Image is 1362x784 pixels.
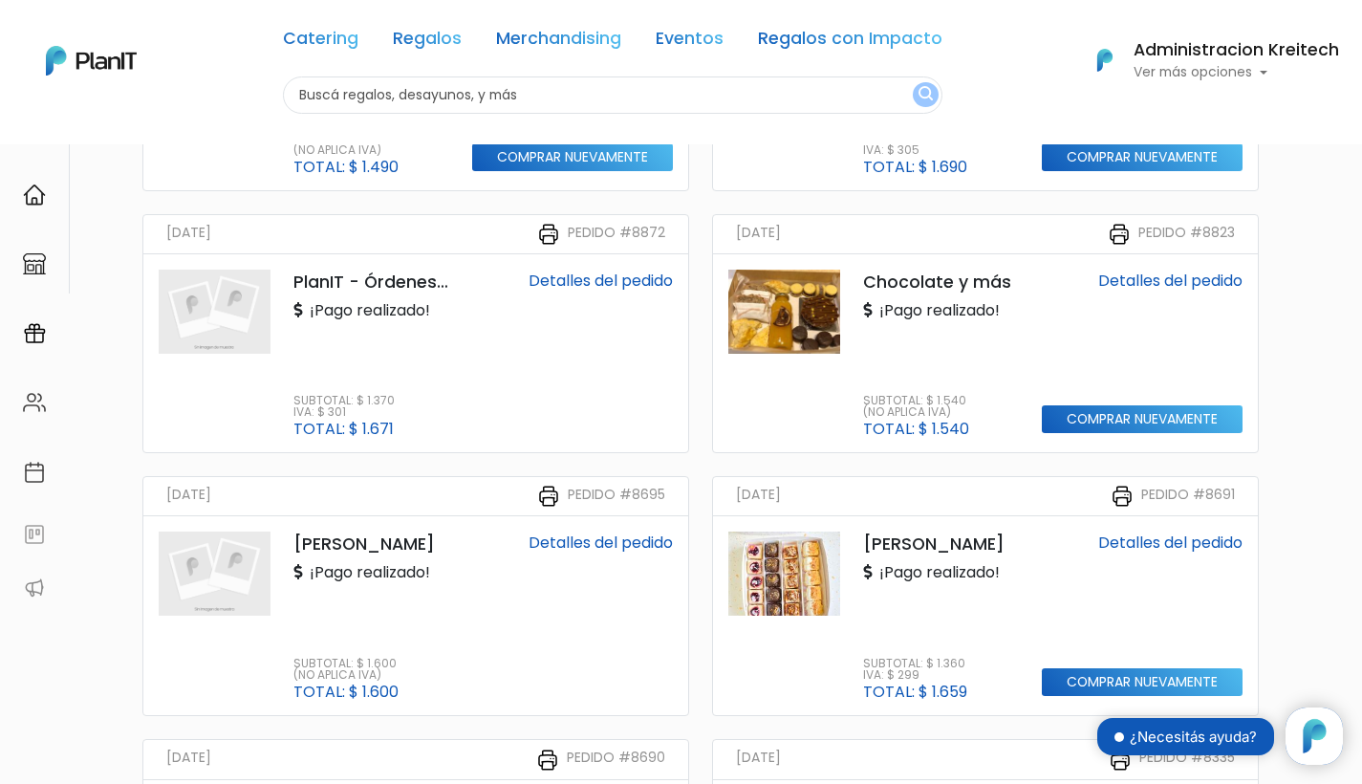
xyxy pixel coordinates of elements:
[728,532,840,616] img: thumb_WhatsApp_Image_2023-11-27_at_16.04.15.jpeg
[1072,35,1339,85] button: PlanIt Logo Administracion Kreitech Ver más opciones
[293,144,399,156] p: (No aplica IVA)
[166,485,211,509] small: [DATE]
[728,270,840,353] img: thumb_PHOTO-2022-03-20-15-00-19.jpg
[863,422,969,437] p: Total: $ 1.540
[1098,532,1243,554] a: Detalles del pedido
[567,748,665,772] small: Pedido #8690
[1141,485,1235,509] small: Pedido #8691
[293,561,430,584] p: ¡Pago realizado!
[863,395,969,406] p: Subtotal: $ 1.540
[293,406,395,418] p: IVA: $ 301
[293,669,399,681] p: (No aplica IVA)
[496,31,621,54] a: Merchandising
[293,395,395,406] p: Subtotal: $ 1.370
[166,223,211,247] small: [DATE]
[863,561,1000,584] p: ¡Pago realizado!
[293,299,430,322] p: ¡Pago realizado!
[863,299,1000,322] p: ¡Pago realizado!
[863,160,967,175] p: Total: $ 1.690
[919,86,933,104] img: search_button-432b6d5273f82d61273b3651a40e1bd1b912527efae98b1b7a1b2c0702e16a8d.svg
[23,322,46,345] img: campaigns-02234683943229c281be62815700db0a1741e53638e28bf9629b52c665b00959.svg
[656,31,724,54] a: Eventos
[863,685,967,700] p: Total: $ 1.659
[472,143,673,171] input: Comprar nuevamente
[1042,668,1243,696] input: Comprar nuevamente
[23,252,46,275] img: marketplace-4ceaa7011d94191e9ded77b95e3339b90024bf715f7c57f8cf31f2d8c509eaba.svg
[293,422,395,437] p: Total: $ 1.671
[537,485,560,508] img: printer-31133f7acbd7ec30ea1ab4a3b6864c9b5ed483bd8d1a339becc4798053a55bbc.svg
[159,532,270,616] img: planit_placeholder-9427b205c7ae5e9bf800e9d23d5b17a34c4c1a44177066c4629bad40f2d9547d.png
[529,270,673,292] a: Detalles del pedido
[23,391,46,414] img: people-662611757002400ad9ed0e3c099ab2801c6687ba6c219adb57efc949bc21e19d.svg
[1111,485,1134,508] img: printer-31133f7acbd7ec30ea1ab4a3b6864c9b5ed483bd8d1a339becc4798053a55bbc.svg
[537,223,560,246] img: printer-31133f7acbd7ec30ea1ab4a3b6864c9b5ed483bd8d1a339becc4798053a55bbc.svg
[393,31,462,54] a: Regalos
[293,658,399,669] p: Subtotal: $ 1.600
[863,406,969,418] p: (No aplica IVA)
[159,270,270,353] img: planit_placeholder-9427b205c7ae5e9bf800e9d23d5b17a34c4c1a44177066c4629bad40f2d9547d.png
[293,685,399,700] p: Total: $ 1.600
[1134,42,1339,59] h6: Administracion Kreitech
[23,577,46,599] img: partners-52edf745621dab592f3b2c58e3bca9d71375a7ef29c3b500c9f145b62cc070d4.svg
[1134,66,1339,79] p: Ver más opciones
[1098,270,1243,292] a: Detalles del pedido
[293,270,449,294] p: PlanIT - Órdenes genéricas
[283,31,358,54] a: Catering
[529,532,673,554] a: Detalles del pedido
[568,485,665,509] small: Pedido #8695
[23,461,46,484] img: calendar-87d922413cdce8b2cf7b7f5f62616a5cf9e4887200fb71536465627b3292af00.svg
[1108,223,1131,246] img: printer-31133f7acbd7ec30ea1ab4a3b6864c9b5ed483bd8d1a339becc4798053a55bbc.svg
[293,160,399,175] p: Total: $ 1.490
[736,223,781,247] small: [DATE]
[1286,708,1343,765] iframe: trengo-widget-launcher
[1042,405,1243,433] input: Comprar nuevamente
[863,658,967,669] p: Subtotal: $ 1.360
[166,748,211,772] small: [DATE]
[736,748,781,772] small: [DATE]
[23,523,46,546] img: feedback-78b5a0c8f98aac82b08bfc38622c3050aee476f2c9584af64705fc4e61158814.svg
[1084,39,1126,81] img: PlanIt Logo
[863,270,1019,294] p: Chocolate y más
[999,700,1286,776] iframe: trengo-widget-status
[536,749,559,772] img: printer-31133f7acbd7ec30ea1ab4a3b6864c9b5ed483bd8d1a339becc4798053a55bbc.svg
[863,669,967,681] p: IVA: $ 299
[863,144,967,156] p: IVA: $ 305
[568,223,665,247] small: Pedido #8872
[46,46,137,76] img: PlanIt Logo
[23,184,46,207] img: home-e721727adea9d79c4d83392d1f703f7f8bce08238fde08b1acbfd93340b81755.svg
[1042,143,1243,171] input: Comprar nuevamente
[758,31,942,54] a: Regalos con Impacto
[283,76,942,114] input: Buscá regalos, desayunos, y más
[1138,223,1235,247] small: Pedido #8823
[293,532,449,556] p: [PERSON_NAME]
[863,532,1019,556] p: [PERSON_NAME]
[736,485,781,509] small: [DATE]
